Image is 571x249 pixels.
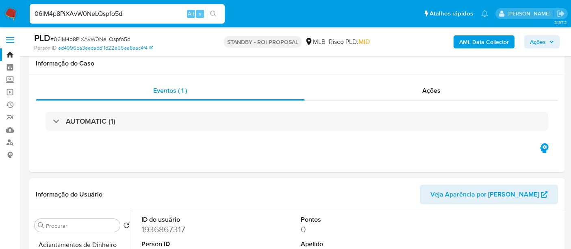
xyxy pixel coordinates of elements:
button: search-icon [205,8,221,20]
dt: Apelido [301,240,399,249]
h3: AUTOMATIC (1) [66,117,115,126]
b: AML Data Collector [459,35,509,48]
span: Alt [188,10,194,17]
input: Pesquise usuários ou casos... [30,9,225,19]
span: Eventos ( 1 ) [153,86,187,95]
button: Veja Aparência por [PERSON_NAME] [420,185,558,204]
span: Ações [422,86,441,95]
span: # 06IM4p8PiXAvW0NeLQspfo5d [50,35,130,43]
dt: ID do usuário [141,215,240,224]
span: Ações [530,35,546,48]
div: AUTOMATIC (1) [46,112,548,131]
p: renato.lopes@mercadopago.com.br [508,10,554,17]
input: Procurar [46,222,117,229]
a: ed4996ba3eedadd11d22e55ea8eac4f4 [58,44,153,52]
dt: Person ID [141,240,240,249]
button: Procurar [38,222,44,229]
b: PLD [34,31,50,44]
span: Veja Aparência por [PERSON_NAME] [430,185,539,204]
span: Risco PLD: [329,37,370,46]
div: MLB [305,37,326,46]
p: STANDBY - ROI PROPOSAL [224,36,302,48]
a: Sair [556,9,565,18]
dd: 0 [301,224,399,235]
span: Atalhos rápidos [430,9,473,18]
a: Notificações [481,10,488,17]
h1: Informação do Usuário [36,190,102,199]
dt: Pontos [301,215,399,224]
b: Person ID [34,44,56,52]
button: Retornar ao pedido padrão [123,222,130,231]
dd: 1936867317 [141,224,240,235]
button: Ações [524,35,560,48]
h1: Informação do Caso [36,59,558,68]
span: MID [358,37,370,46]
button: AML Data Collector [454,35,515,48]
span: s [199,10,201,17]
